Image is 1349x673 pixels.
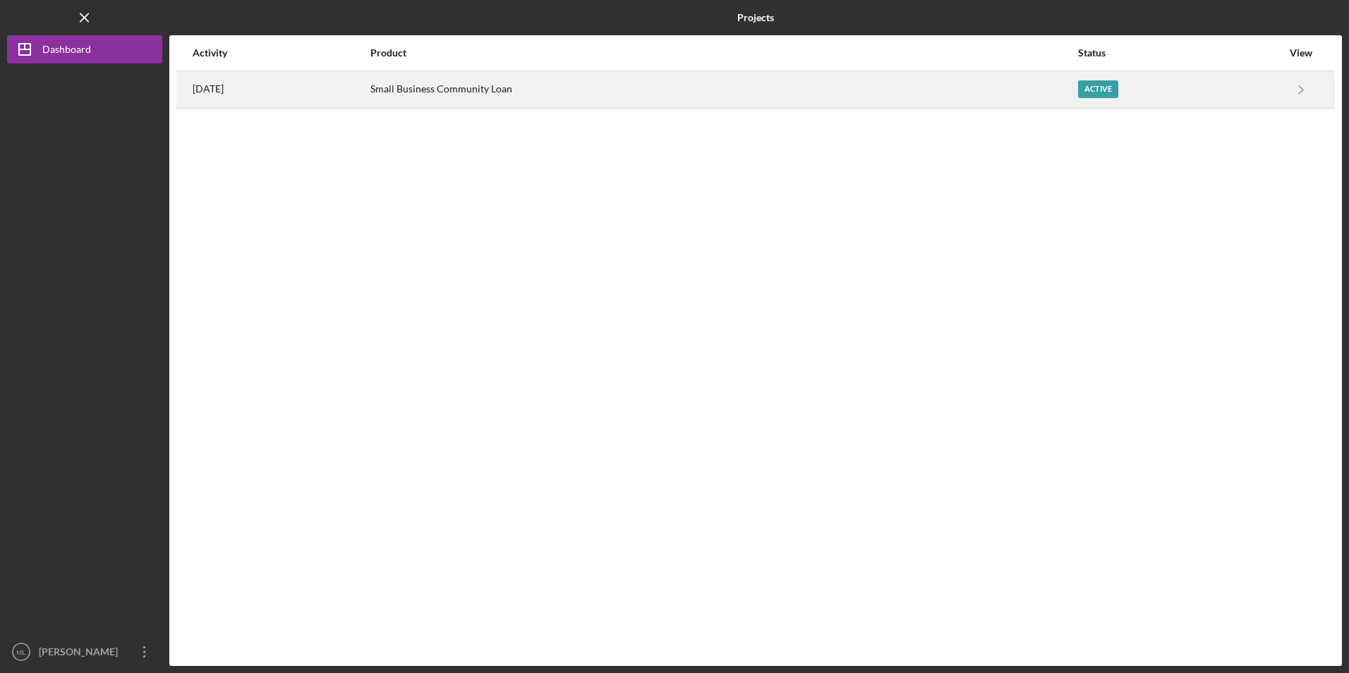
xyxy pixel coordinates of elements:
text: ML [16,648,26,656]
button: Dashboard [7,35,162,63]
div: Dashboard [42,35,91,67]
div: View [1283,47,1319,59]
button: ML[PERSON_NAME] [7,638,162,666]
div: Small Business Community Loan [370,72,1077,107]
div: Product [370,47,1077,59]
div: Activity [193,47,369,59]
b: Projects [737,12,774,23]
div: Active [1078,80,1118,98]
div: Status [1078,47,1282,59]
div: [PERSON_NAME] [35,638,127,669]
time: 2025-09-18 21:21 [193,83,224,95]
